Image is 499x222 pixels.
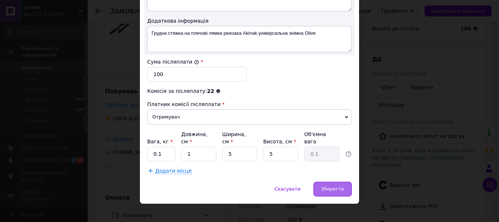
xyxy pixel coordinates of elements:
label: Довжина, см [181,131,207,144]
span: 22 ₴ [207,88,220,94]
label: Вага, кг [147,139,173,144]
textarea: Грудна стяжка на плечові лямки рюкзака Akinak універсальна знімна Olive [147,26,352,52]
label: Сума післяплати [147,59,199,65]
div: Комісія за післяплату: [147,87,352,95]
label: Висота, см [263,139,296,144]
div: Об'ємна вага [304,131,339,145]
label: Ширина, см [222,131,245,144]
div: Додаткова інформація [147,17,352,25]
span: Скасувати [274,186,300,192]
span: Зберегти [321,186,344,192]
span: Отримувач [147,109,352,125]
span: Платник комісії післяплати [147,101,221,107]
span: Додати місце [155,168,192,174]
